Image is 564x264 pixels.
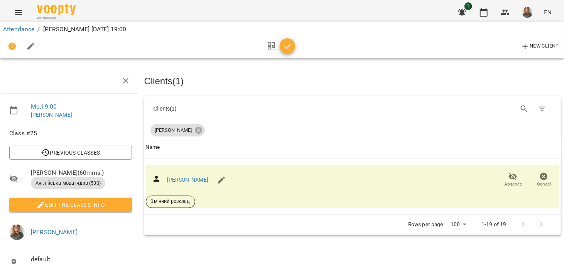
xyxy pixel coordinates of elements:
h3: Clients ( 1 ) [144,76,561,86]
div: 100 [447,219,469,230]
span: New Client [521,42,559,51]
p: Rows per page: [408,221,444,228]
button: Absence [498,169,529,191]
a: [PERSON_NAME] [31,112,72,118]
a: [PERSON_NAME] [167,177,208,183]
img: 6f40374b6a1accdc2a90a8d7dc3ac7b7.jpg [9,225,25,240]
nav: breadcrumb [3,25,561,34]
button: Filter [533,100,552,118]
span: Cancel [537,181,551,187]
span: Name [146,143,560,152]
button: Search [515,100,534,118]
span: For Business [37,16,76,21]
span: EN [544,8,552,16]
img: 6f40374b6a1accdc2a90a8d7dc3ac7b7.jpg [522,7,533,18]
div: Name [146,143,160,152]
span: Previous Classes [15,148,126,157]
a: Attendance [3,26,34,33]
div: Clients ( 1 ) [154,105,346,112]
button: Previous Classes [9,146,132,160]
span: Edit the class's Info [15,200,126,209]
li: / [37,25,40,34]
div: [PERSON_NAME] [150,124,205,136]
a: Mo , 19:00 [31,103,57,110]
button: New Client [519,40,561,53]
span: default [31,255,132,264]
span: [PERSON_NAME] [150,127,197,134]
a: [PERSON_NAME] [31,228,78,236]
button: Edit the class's Info [9,198,132,212]
p: 1-19 of 19 [481,221,506,228]
p: [PERSON_NAME] [DATE] 19:00 [43,25,127,34]
span: Змінний розклад [146,198,195,205]
span: Class #25 [9,129,132,138]
button: Cancel [529,169,559,191]
img: Voopty Logo [37,4,76,15]
span: Англійська мова індив (530) [31,180,105,187]
span: Absence [504,181,522,187]
span: 1 [464,2,472,10]
button: EN [540,5,555,19]
div: Sort [146,143,160,152]
div: Table Toolbar [144,96,561,121]
button: Menu [9,3,28,22]
span: [PERSON_NAME] ( 60 mins. ) [31,168,132,177]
